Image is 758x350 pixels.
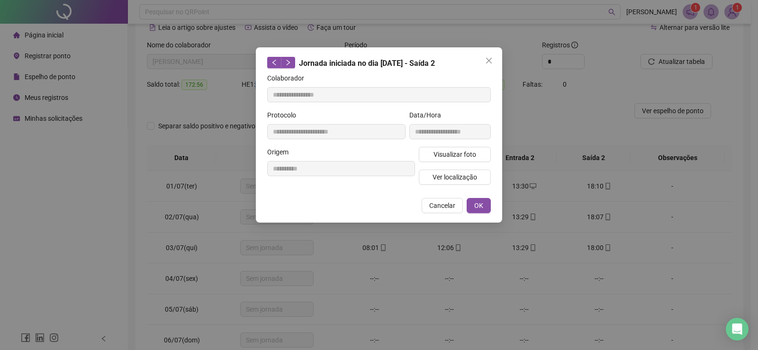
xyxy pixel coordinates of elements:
button: Visualizar foto [419,147,491,162]
button: Close [481,53,496,68]
label: Colaborador [267,73,310,83]
span: Cancelar [429,200,455,211]
button: left [267,57,281,68]
span: right [285,59,291,66]
label: Data/Hora [409,110,447,120]
label: Origem [267,147,295,157]
button: Ver localização [419,170,491,185]
span: Visualizar foto [433,149,476,160]
label: Protocolo [267,110,302,120]
div: Jornada iniciada no dia [DATE] - Saída 2 [267,57,491,69]
span: close [485,57,493,64]
button: Cancelar [422,198,463,213]
span: Ver localização [433,172,477,182]
span: left [271,59,278,66]
button: OK [467,198,491,213]
div: Open Intercom Messenger [726,318,749,341]
span: OK [474,200,483,211]
button: right [281,57,295,68]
